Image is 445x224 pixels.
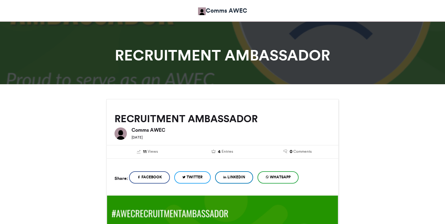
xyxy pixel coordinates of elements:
span: WhatsApp [270,174,291,180]
a: 0 Comments [265,148,331,155]
span: Facebook [141,174,162,180]
a: LinkedIn [215,171,253,184]
h2: RECRUITMENT AMBASSADOR [114,113,331,124]
a: 11 Views [114,148,180,155]
a: 4 Entries [190,148,256,155]
span: 0 [290,148,292,155]
span: 11 [143,148,147,155]
img: Comms AWEC [114,127,127,140]
h5: Share: [114,174,128,182]
span: Entries [222,149,233,154]
a: Facebook [129,171,170,184]
span: Comments [293,149,312,154]
span: LinkedIn [227,174,245,180]
span: 4 [218,148,221,155]
a: WhatsApp [257,171,299,184]
span: Twitter [187,174,203,180]
h1: RECRUITMENT AMBASSADOR [51,48,394,63]
a: Comms AWEC [198,6,247,15]
img: Comms AWEC [198,7,206,15]
a: Twitter [174,171,211,184]
span: Views [148,149,158,154]
h6: Comms AWEC [132,127,331,132]
small: [DATE] [132,135,143,139]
